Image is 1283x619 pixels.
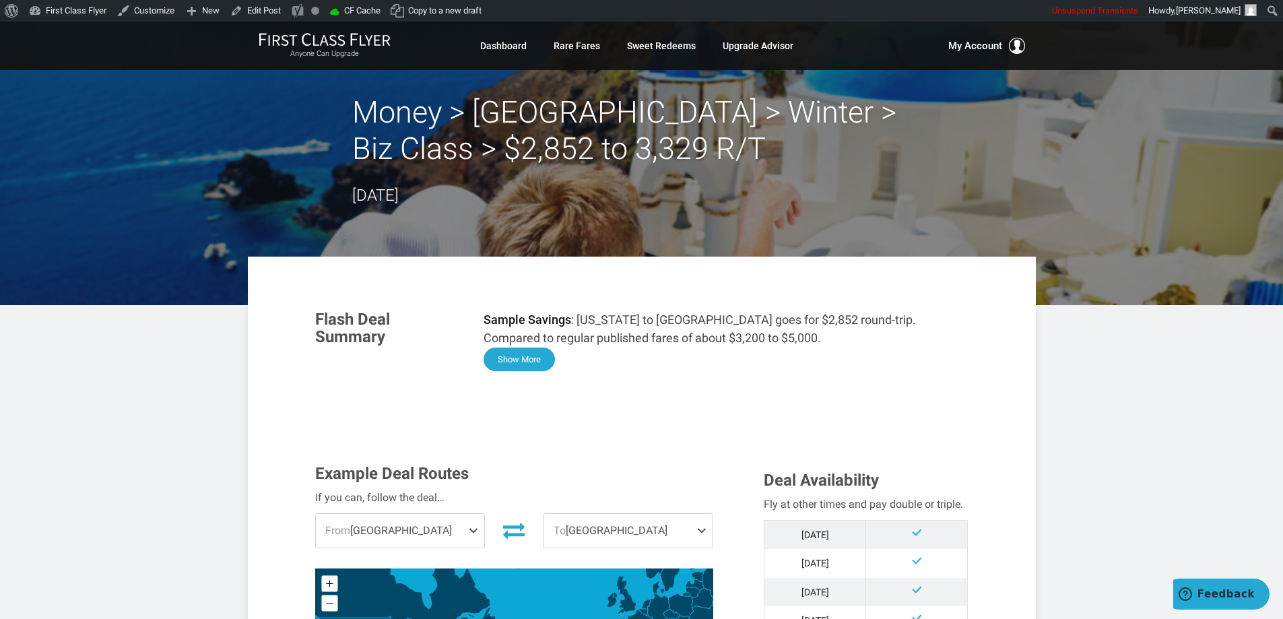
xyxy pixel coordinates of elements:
[668,593,694,618] path: Poland
[1176,5,1241,15] span: [PERSON_NAME]
[544,514,713,548] span: [GEOGRAPHIC_DATA]
[723,34,793,58] a: Upgrade Advisor
[495,515,533,545] button: Invert Route Direction
[316,514,485,548] span: [GEOGRAPHIC_DATA]
[764,496,968,513] div: Fly at other times and pay double or triple.
[259,32,391,46] img: First Class Flyer
[764,578,866,606] td: [DATE]
[613,576,636,614] path: United Kingdom
[948,38,1025,54] button: My Account
[686,587,700,597] path: Lithuania
[764,549,866,577] td: [DATE]
[653,581,664,594] path: Denmark
[691,587,715,608] path: Belarus
[484,311,968,347] p: : [US_STATE] to [GEOGRAPHIC_DATA] goes for $2,852 round-trip. Compared to regular published fares...
[259,49,391,59] small: Anyone Can Upgrade
[480,34,527,58] a: Dashboard
[686,579,704,590] path: Latvia
[640,599,650,611] path: Netherlands
[638,608,648,616] path: Belgium
[484,348,555,371] button: Show More
[484,313,571,327] strong: Sample Savings
[948,38,1002,54] span: My Account
[315,489,714,507] div: If you can, follow the deal…
[315,464,469,483] span: Example Deal Routes
[1052,5,1138,15] span: Unsuspend Transients
[315,311,463,346] h3: Flash Deal Summary
[554,524,566,537] span: To
[647,614,648,616] path: Luxembourg
[764,520,866,549] td: [DATE]
[764,471,879,490] span: Deal Availability
[352,186,399,205] time: [DATE]
[692,571,704,581] path: Estonia
[1173,579,1270,612] iframe: Opens a widget where you can find more information
[352,94,931,167] h2: Money > [GEOGRAPHIC_DATA] > Winter > Biz Class > $2,852 to 3,329 R/T
[627,34,696,58] a: Sweet Redeems
[325,524,350,537] span: From
[554,34,600,58] a: Rare Fares
[607,592,617,607] path: Ireland
[259,32,391,59] a: First Class FlyerAnyone Can Upgrade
